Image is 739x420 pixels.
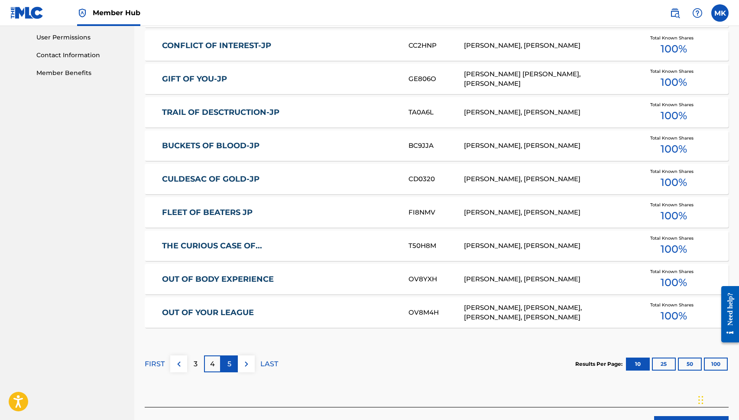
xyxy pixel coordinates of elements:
[145,359,165,369] p: FIRST
[194,359,198,369] p: 3
[704,358,728,371] button: 100
[162,74,396,84] a: GIFT OF YOU-JP
[652,358,676,371] button: 25
[408,141,464,151] div: BC9JJA
[661,208,687,224] span: 100 %
[678,358,702,371] button: 50
[661,141,687,157] span: 100 %
[661,241,687,257] span: 100 %
[93,8,140,18] span: Member Hub
[36,51,124,60] a: Contact Information
[650,235,697,241] span: Total Known Shares
[162,107,396,117] a: TRAIL OF DESCTRUCTION-JP
[227,359,231,369] p: 5
[650,302,697,308] span: Total Known Shares
[464,141,630,151] div: [PERSON_NAME], [PERSON_NAME]
[162,241,396,251] a: THE CURIOUS CASE OF...
[408,274,464,284] div: OV8YXH
[650,68,697,75] span: Total Known Shares
[241,359,252,369] img: right
[575,360,625,368] p: Results Per Page:
[162,208,396,218] a: FLEET OF BEATERS JP
[162,174,396,184] a: CULDESAC OF GOLD-JP
[661,175,687,190] span: 100 %
[650,35,697,41] span: Total Known Shares
[698,387,703,413] div: Drag
[464,241,630,251] div: [PERSON_NAME], [PERSON_NAME]
[162,141,396,151] a: BUCKETS OF BLOOD-JP
[174,359,184,369] img: left
[650,101,697,108] span: Total Known Shares
[661,308,687,324] span: 100 %
[661,108,687,124] span: 100 %
[408,41,464,51] div: CC2HNP
[661,75,687,90] span: 100 %
[464,69,630,89] div: [PERSON_NAME] [PERSON_NAME], [PERSON_NAME]
[408,241,464,251] div: T50H8M
[464,174,630,184] div: [PERSON_NAME], [PERSON_NAME]
[661,41,687,57] span: 100 %
[464,208,630,218] div: [PERSON_NAME], [PERSON_NAME]
[666,4,684,22] a: Public Search
[36,33,124,42] a: User Permissions
[689,4,706,22] div: Help
[210,359,215,369] p: 4
[162,308,396,318] a: OUT OF YOUR LEAGUE
[408,208,464,218] div: FI8NMV
[464,303,630,322] div: [PERSON_NAME], [PERSON_NAME], [PERSON_NAME], [PERSON_NAME]
[10,7,44,19] img: MLC Logo
[408,308,464,318] div: OV8M4H
[408,107,464,117] div: TA0A6L
[464,274,630,284] div: [PERSON_NAME], [PERSON_NAME]
[650,268,697,275] span: Total Known Shares
[162,274,396,284] a: OUT OF BODY EXPERIENCE
[661,275,687,290] span: 100 %
[260,359,278,369] p: LAST
[711,4,729,22] div: User Menu
[464,41,630,51] div: [PERSON_NAME], [PERSON_NAME]
[77,8,88,18] img: Top Rightsholder
[408,174,464,184] div: CD0320
[692,8,703,18] img: help
[650,168,697,175] span: Total Known Shares
[408,74,464,84] div: GE806O
[464,107,630,117] div: [PERSON_NAME], [PERSON_NAME]
[696,378,739,420] iframe: Chat Widget
[650,202,697,208] span: Total Known Shares
[715,279,739,350] iframe: Resource Center
[626,358,650,371] button: 10
[670,8,680,18] img: search
[162,41,396,51] a: CONFLICT OF INTEREST-JP
[36,68,124,78] a: Member Benefits
[650,135,697,141] span: Total Known Shares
